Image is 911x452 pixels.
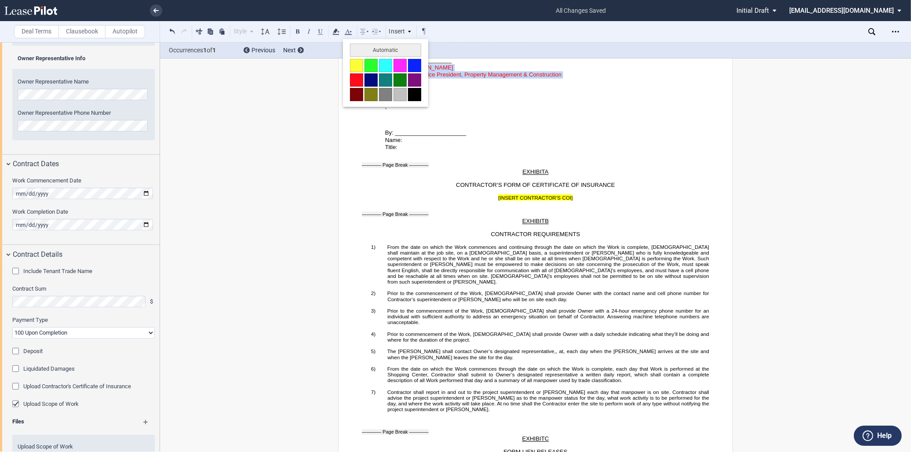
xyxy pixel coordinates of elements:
[12,400,79,409] md-checkbox: Upload Scope of Work
[58,25,106,38] label: Clausebook
[18,109,149,117] label: Owner Representative Phone Number
[13,159,59,169] span: Contract Dates
[315,26,326,36] button: Underline
[23,347,43,355] label: Deposit
[545,436,549,442] span: C
[545,169,549,175] span: A
[18,443,126,451] label: Upload Scope of Work
[387,291,711,302] span: Prior to the commencement of the Work, [DEMOGRAPHIC_DATA] shall provide Owner with the contact na...
[385,130,466,136] span: By: ______________________
[12,365,75,374] md-checkbox: Liquidated Damages
[371,331,375,337] span: 4)
[13,249,62,260] span: Contract Details
[304,26,314,36] button: Italic
[283,47,296,54] span: Next
[18,78,149,86] label: Owner Representative Name
[203,47,207,54] b: 1
[387,244,711,284] span: From the date on which the Work commences and continuing through the date on which the Work is co...
[522,169,544,175] span: EXHIBIT
[877,430,892,441] label: Help
[736,7,769,15] span: Initial Draft
[387,308,711,325] span: Prior to the commencement of the Work, [DEMOGRAPHIC_DATA] shall provide Owner with a 24-hour emer...
[371,244,375,250] span: 1)
[23,400,79,408] label: Upload Scope of Work
[385,144,397,151] span: Title:
[371,389,375,395] span: 7)
[388,26,413,37] div: Insert
[12,347,43,356] md-checkbox: Deposit
[371,291,375,296] span: 2)
[194,26,204,36] button: Cut
[12,285,155,293] label: Contract Sum
[12,177,155,185] label: Work Commencement Date
[205,26,216,36] button: Copy
[397,57,452,64] span: _________________
[491,231,580,238] span: CONTRACTOR REQUIREMENTS
[371,349,375,354] span: 5)
[251,47,275,54] span: Previous
[889,25,903,39] div: Open Lease options menu
[12,418,24,425] b: Files
[371,366,375,372] span: 6)
[405,72,561,78] span: Senior Vice President, Property Management & Construction
[12,208,155,216] label: Work Completion Date
[169,46,237,55] span: Occurrences of
[212,47,216,54] b: 1
[150,298,155,306] span: $
[12,267,92,276] md-checkbox: Include Tenant Trade Name
[545,218,549,225] span: B
[14,25,59,38] label: Deal Terms
[244,46,275,55] div: Previous
[167,26,178,36] button: Undo
[387,349,556,354] span: The [PERSON_NAME] shall contact Owner’s designated representative,
[217,26,227,36] button: Paste
[105,25,145,38] label: Autopilot
[12,383,131,391] md-checkbox: Upload Contractor's Certificate of Insurance
[405,64,453,71] span: [PERSON_NAME]
[350,44,421,57] button: Automatic
[283,46,304,55] div: Next
[12,316,155,324] label: Payment Type
[18,55,85,62] b: Owner Representative Info
[556,349,563,354] span: , at
[23,383,131,390] label: Upload Contractor's Certificate of Insurance
[23,365,75,373] label: Liquidated Damages
[498,195,572,200] span: [INSERT CONTRACTOR’S COI]
[551,1,610,20] span: all changes saved
[522,218,545,225] span: EXHIBIT
[419,26,429,36] button: Toggle Control Characters
[387,366,711,383] span: From the date on which the Work commences through the date on which the Work is complete, each da...
[292,26,303,36] button: Bold
[854,426,902,446] button: Help
[387,389,711,412] span: Contractor shall report in and out to the project superintendent or [PERSON_NAME] each day that m...
[23,267,92,275] label: Include Tenant Trade Name
[456,182,615,188] span: CONTRACTOR’S FORM OF CERTIFICATE OF INSURANCE
[522,436,545,442] span: EXHIBIT
[385,137,402,143] span: Name:
[371,308,375,313] span: 3)
[387,331,711,343] span: Prior to commencement of the Work, [DEMOGRAPHIC_DATA] shall provide Owner with a daily schedule i...
[387,349,711,360] span: , each day when the [PERSON_NAME] arrives at the site and when the [PERSON_NAME] leaves the site ...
